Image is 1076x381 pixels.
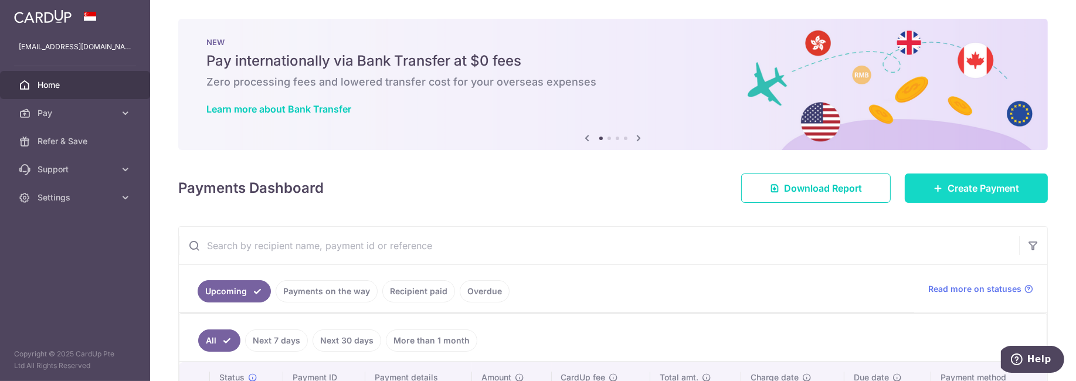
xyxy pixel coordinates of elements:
[313,329,381,352] a: Next 30 days
[245,329,308,352] a: Next 7 days
[928,283,1021,295] span: Read more on statuses
[178,19,1048,150] img: Bank transfer banner
[784,181,862,195] span: Download Report
[206,103,351,115] a: Learn more about Bank Transfer
[178,178,324,199] h4: Payments Dashboard
[206,75,1020,89] h6: Zero processing fees and lowered transfer cost for your overseas expenses
[928,283,1033,295] a: Read more on statuses
[206,38,1020,47] p: NEW
[14,9,72,23] img: CardUp
[276,280,378,302] a: Payments on the way
[198,329,240,352] a: All
[460,280,510,302] a: Overdue
[179,227,1019,264] input: Search by recipient name, payment id or reference
[198,280,271,302] a: Upcoming
[38,135,115,147] span: Refer & Save
[1001,346,1064,375] iframe: Opens a widget where you can find more information
[38,79,115,91] span: Home
[38,164,115,175] span: Support
[382,280,455,302] a: Recipient paid
[386,329,477,352] a: More than 1 month
[905,174,1048,203] a: Create Payment
[948,181,1019,195] span: Create Payment
[741,174,891,203] a: Download Report
[38,192,115,203] span: Settings
[38,107,115,119] span: Pay
[19,41,131,53] p: [EMAIL_ADDRESS][DOMAIN_NAME]
[206,52,1020,70] h5: Pay internationally via Bank Transfer at $0 fees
